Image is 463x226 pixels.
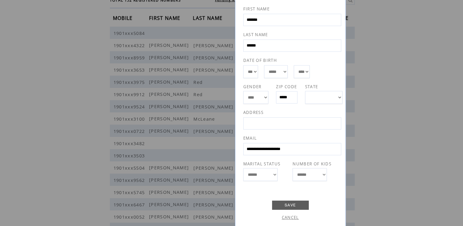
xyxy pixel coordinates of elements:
[243,58,277,63] span: DATE OF BIRTH
[243,110,263,115] span: ADDRESS
[276,84,297,89] span: ZIP CODE
[282,215,299,220] a: CANCEL
[243,135,257,141] span: EMAIL
[272,201,309,210] a: SAVE
[243,161,281,167] span: MARITAL STATUS
[243,84,262,89] span: GENDER
[243,6,270,12] span: FIRST NAME
[305,84,318,89] span: STATE
[293,161,331,167] span: NUMBER OF KIDS
[243,32,268,37] span: LAST NAME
